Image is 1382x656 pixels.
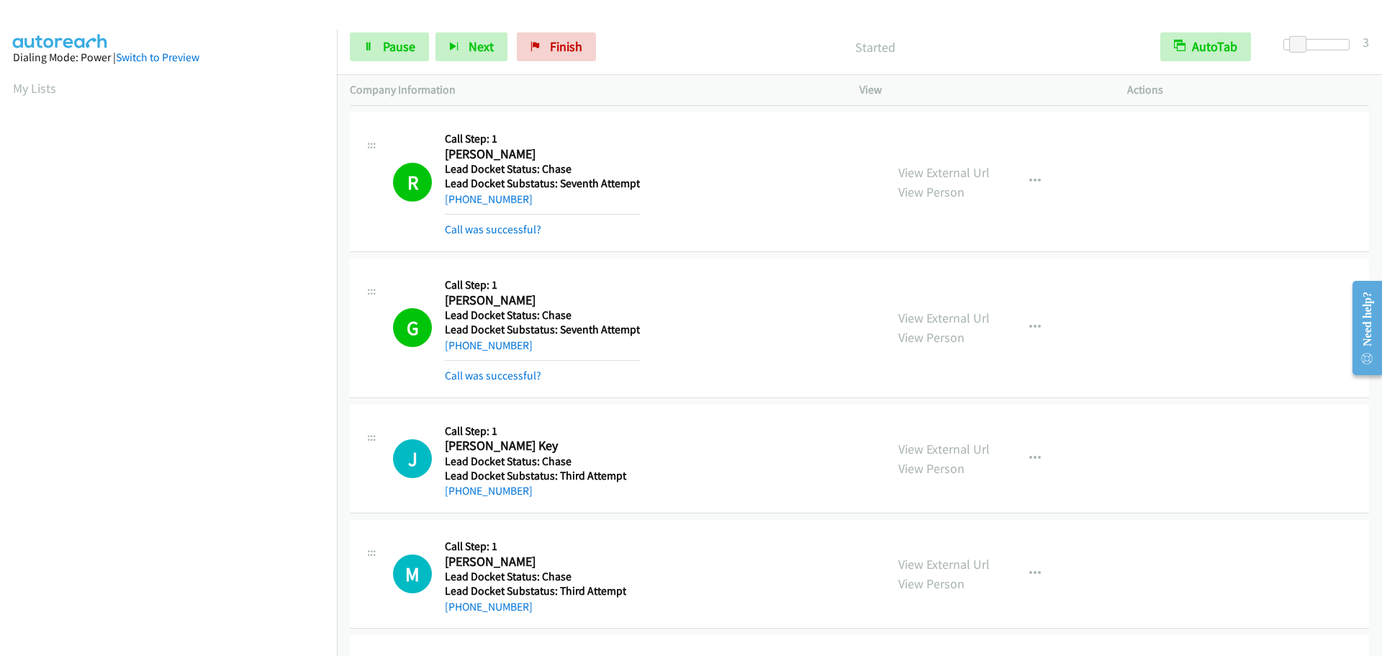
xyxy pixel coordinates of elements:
[445,146,636,163] h2: [PERSON_NAME]
[445,308,640,323] h5: Lead Docket Status: Chase
[445,484,533,498] a: [PHONE_NUMBER]
[469,38,494,55] span: Next
[898,310,990,326] a: View External Url
[383,38,415,55] span: Pause
[393,554,432,593] h1: M
[435,32,507,61] button: Next
[859,81,1101,99] p: View
[898,184,965,200] a: View Person
[445,132,640,146] h5: Call Step: 1
[550,38,582,55] span: Finish
[445,176,640,191] h5: Lead Docket Substatus: Seventh Attempt
[445,292,636,309] h2: [PERSON_NAME]
[1127,81,1369,99] p: Actions
[445,369,541,382] a: Call was successful?
[1160,32,1251,61] button: AutoTab
[445,162,640,176] h5: Lead Docket Status: Chase
[445,554,626,570] h2: [PERSON_NAME]
[445,438,636,454] h2: [PERSON_NAME] Key
[898,441,990,457] a: View External Url
[445,323,640,337] h5: Lead Docket Substatus: Seventh Attempt
[445,338,533,352] a: [PHONE_NUMBER]
[445,454,636,469] h5: Lead Docket Status: Chase
[393,308,432,347] h1: G
[445,600,533,614] a: [PHONE_NUMBER]
[1340,271,1382,385] iframe: Resource Center
[898,164,990,181] a: View External Url
[445,570,626,584] h5: Lead Docket Status: Chase
[393,439,432,478] div: The call is yet to be attempted
[615,37,1134,57] p: Started
[445,584,626,598] h5: Lead Docket Substatus: Third Attempt
[13,80,56,96] a: My Lists
[898,556,990,572] a: View External Url
[393,439,432,478] h1: J
[445,469,636,483] h5: Lead Docket Substatus: Third Attempt
[517,32,596,61] a: Finish
[445,539,626,554] h5: Call Step: 1
[350,32,429,61] a: Pause
[445,424,636,439] h5: Call Step: 1
[13,49,324,66] div: Dialing Mode: Power |
[445,223,541,236] a: Call was successful?
[116,50,199,64] a: Switch to Preview
[393,554,432,593] div: The call is yet to be attempted
[393,163,432,202] h1: R
[350,81,834,99] p: Company Information
[1363,32,1369,52] div: 3
[898,329,965,346] a: View Person
[445,192,533,206] a: [PHONE_NUMBER]
[445,278,640,292] h5: Call Step: 1
[898,575,965,592] a: View Person
[898,460,965,477] a: View Person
